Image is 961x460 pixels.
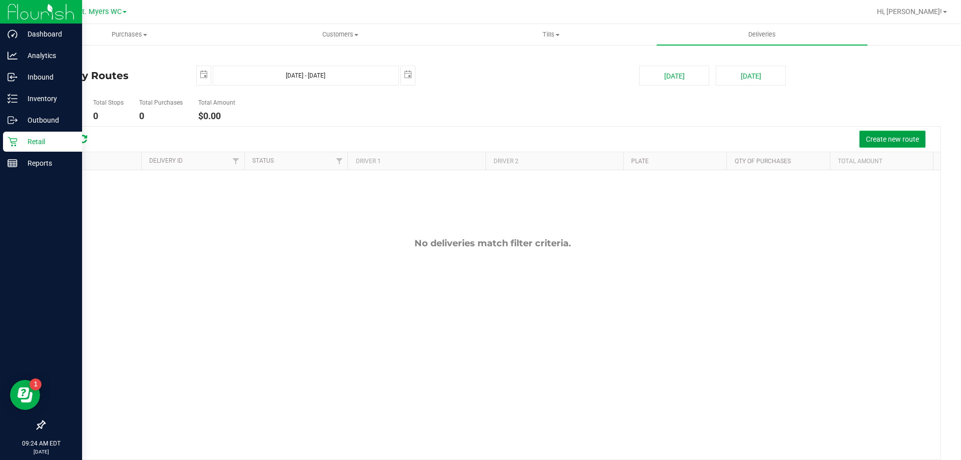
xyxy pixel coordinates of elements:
p: Inventory [18,93,78,105]
a: Status [252,157,274,164]
p: Inbound [18,71,78,83]
th: Total Amount [830,152,933,170]
p: [DATE] [5,448,78,455]
span: Hi, [PERSON_NAME]! [877,8,942,16]
span: select [401,66,415,84]
p: Outbound [18,114,78,126]
div: Actions [52,158,137,165]
p: Retail [18,136,78,148]
h5: Total Amount [198,100,235,106]
iframe: Resource center [10,380,40,410]
button: Create new route [859,131,925,148]
inline-svg: Inbound [8,72,18,82]
h5: Total Stops [93,100,124,106]
inline-svg: Outbound [8,115,18,125]
th: Driver 1 [347,152,485,170]
inline-svg: Analytics [8,51,18,61]
span: Create new route [866,135,919,143]
p: 09:24 AM EDT [5,439,78,448]
h4: 0 [93,111,124,121]
button: [DATE] [716,66,786,86]
a: Filter [228,152,244,169]
span: Ft. Myers WC [78,8,122,16]
button: [DATE] [639,66,709,86]
inline-svg: Reports [8,158,18,168]
a: Deliveries [657,24,867,45]
a: Filter [331,152,347,169]
a: Plate [631,158,649,165]
span: select [197,66,211,84]
p: Reports [18,157,78,169]
p: Dashboard [18,28,78,40]
span: Deliveries [735,30,789,39]
th: Driver 2 [486,152,623,170]
h5: Total Purchases [139,100,183,106]
h4: Delivery Routes [44,66,181,86]
a: Tills [445,24,656,45]
inline-svg: Dashboard [8,29,18,39]
p: Analytics [18,50,78,62]
a: Purchases [24,24,235,45]
span: Tills [446,30,656,39]
h4: 0 [139,111,183,121]
span: Purchases [25,30,234,39]
span: Customers [235,30,445,39]
inline-svg: Inventory [8,94,18,104]
a: Customers [235,24,445,45]
iframe: Resource center unread badge [30,378,42,390]
a: Delivery ID [149,157,183,164]
h4: $0.00 [198,111,235,121]
a: Qty of Purchases [735,158,791,165]
inline-svg: Retail [8,137,18,147]
div: No deliveries match filter criteria. [45,238,940,249]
